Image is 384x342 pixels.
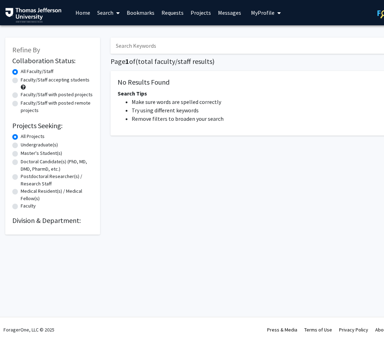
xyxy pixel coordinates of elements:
[125,57,129,66] span: 1
[21,68,53,75] label: All Faculty/Staff
[304,327,332,333] a: Terms of Use
[12,216,93,225] h2: Division & Department:
[118,90,147,97] span: Search Tips
[21,158,93,173] label: Doctoral Candidate(s) (PhD, MD, DMD, PharmD, etc.)
[12,121,93,130] h2: Projects Seeking:
[21,150,62,157] label: Master's Student(s)
[21,141,58,149] label: Undergraduate(s)
[21,188,93,202] label: Medical Resident(s) / Medical Fellow(s)
[158,0,187,25] a: Requests
[187,0,214,25] a: Projects
[21,76,90,84] label: Faculty/Staff accepting students
[4,317,54,342] div: ForagerOne, LLC © 2025
[72,0,94,25] a: Home
[5,8,61,22] img: Thomas Jefferson University Logo
[12,57,93,65] h2: Collaboration Status:
[21,202,36,210] label: Faculty
[214,0,245,25] a: Messages
[339,327,368,333] a: Privacy Policy
[94,0,123,25] a: Search
[123,0,158,25] a: Bookmarks
[21,99,93,114] label: Faculty/Staff with posted remote projects
[267,327,297,333] a: Press & Media
[251,9,274,16] span: My Profile
[21,173,93,188] label: Postdoctoral Researcher(s) / Research Staff
[21,91,93,98] label: Faculty/Staff with posted projects
[12,45,40,54] span: Refine By
[21,133,45,140] label: All Projects
[5,310,30,337] iframe: Chat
